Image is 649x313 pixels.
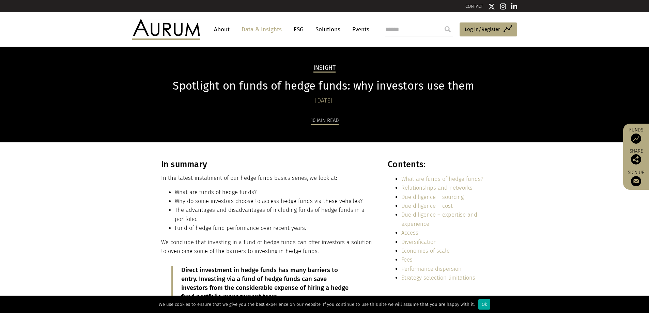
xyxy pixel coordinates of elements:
h2: Insight [313,64,336,73]
span: We conclude that investing in a fund of hedge funds can offer investors a solution to overcome so... [161,239,372,254]
a: Log in/Register [460,22,517,37]
input: Submit [441,22,454,36]
a: About [211,23,233,36]
p: Direct investment in hedge funds has many barriers to entry. Investing via a fund of hedge funds ... [181,266,354,301]
h3: In summary [161,159,373,170]
div: [DATE] [161,96,486,106]
div: Ok [478,299,490,310]
a: Relationships and networks [401,185,473,191]
a: Access [401,230,418,236]
p: In the latest instalment of our hedge funds basics series, we look at: [161,174,373,183]
span: Log in/Register [465,25,500,33]
a: Performance dispersion [401,266,462,272]
li: What are funds of hedge funds? [175,188,373,197]
a: What are funds of hedge funds? [401,176,483,182]
h3: Contents: [388,159,486,170]
h1: Spotlight on funds of hedge funds: why investors use them [161,79,486,93]
a: Diversification [401,239,437,245]
li: The advantages and disadvantages of including funds of hedge funds in a portfolio. [175,206,373,224]
a: ESG [290,23,307,36]
a: Due diligence – cost [401,203,453,209]
img: Twitter icon [488,3,495,10]
a: Sign up [627,170,646,186]
div: 10 min read [311,116,339,125]
a: Due diligence – expertise and experience [401,212,477,227]
img: Share this post [631,154,641,165]
div: Share [627,149,646,165]
img: Aurum [132,19,200,40]
li: Fund of hedge fund performance over recent years. [175,224,373,233]
a: Solutions [312,23,344,36]
a: Strategy selection limitations [401,275,475,281]
img: Instagram icon [500,3,506,10]
a: Events [349,23,369,36]
a: Fees [401,256,413,263]
a: Funds [627,127,646,144]
a: CONTACT [465,4,483,9]
a: Due diligence – sourcing [401,194,464,200]
a: Data & Insights [238,23,285,36]
img: Sign up to our newsletter [631,176,641,186]
img: Access Funds [631,134,641,144]
li: Why do some investors choose to access hedge funds via these vehicles? [175,197,373,206]
a: Economies of scale [401,248,450,254]
img: Linkedin icon [511,3,517,10]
